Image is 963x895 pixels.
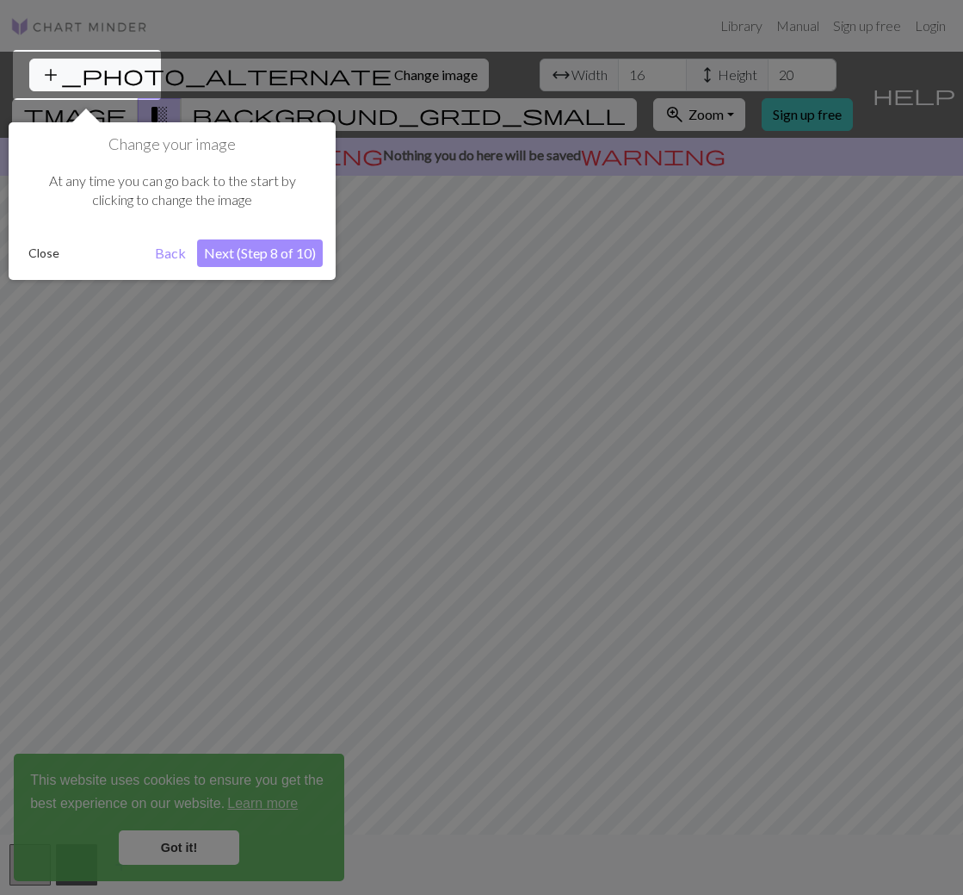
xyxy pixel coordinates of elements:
button: Close [22,240,66,266]
h1: Change your image [22,135,323,154]
button: Back [148,239,193,267]
div: At any time you can go back to the start by clicking to change the image [22,154,323,227]
button: Next (Step 8 of 10) [197,239,323,267]
div: Change your image [9,122,336,280]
